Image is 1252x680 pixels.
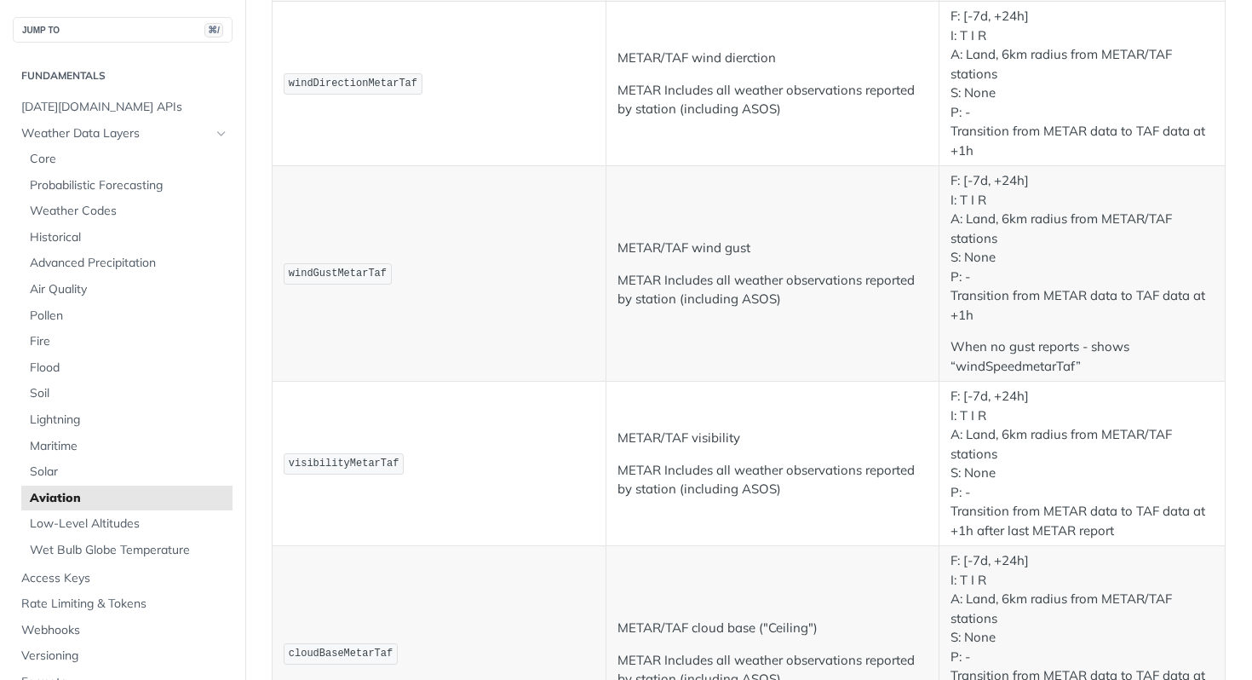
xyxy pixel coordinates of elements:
[21,173,233,199] a: Probabilistic Forecasting
[30,464,228,481] span: Solar
[30,385,228,402] span: Soil
[30,308,228,325] span: Pollen
[21,381,233,406] a: Soil
[30,516,228,533] span: Low-Level Altitudes
[617,81,928,119] p: METAR Includes all weather observations reported by station (including ASOS)
[13,68,233,84] h2: Fundamentals
[617,49,928,68] p: METAR/TAF wind dierction
[289,648,393,660] span: cloudBaseMetarTaf
[21,99,228,116] span: [DATE][DOMAIN_NAME] APIs
[215,127,228,141] button: Hide subpages for Weather Data Layers
[13,95,233,120] a: [DATE][DOMAIN_NAME] APIs
[617,429,928,448] p: METAR/TAF visibility
[30,151,228,168] span: Core
[13,121,233,147] a: Weather Data LayersHide subpages for Weather Data Layers
[21,538,233,563] a: Wet Bulb Globe Temperature
[13,17,233,43] button: JUMP TO⌘/
[30,333,228,350] span: Fire
[617,239,928,258] p: METAR/TAF wind gust
[21,251,233,276] a: Advanced Precipitation
[30,255,228,272] span: Advanced Precipitation
[289,268,387,279] span: windGustMetarTaf
[30,438,228,455] span: Maritime
[30,203,228,220] span: Weather Codes
[21,434,233,459] a: Maritime
[21,199,233,224] a: Weather Codes
[21,225,233,251] a: Historical
[30,177,228,194] span: Probabilistic Forecasting
[21,570,228,587] span: Access Keys
[950,337,1214,376] p: When no gust reports - shows “windSpeedmetarTaf”
[21,459,233,485] a: Solar
[30,281,228,298] span: Air Quality
[21,277,233,303] a: Air Quality
[13,566,233,591] a: Access Keys
[30,360,228,377] span: Flood
[13,591,233,617] a: Rate Limiting & Tokens
[950,171,1214,325] p: F: [-7d, +24h] I: T I R A: Land, 6km radius from METAR/TAF stations S: None P: - Transition from ...
[950,387,1214,540] p: F: [-7d, +24h] I: T I R A: Land, 6km radius from METAR/TAF stations S: None P: - Transition from ...
[21,511,233,537] a: Low-Level Altitudes
[13,643,233,669] a: Versioning
[950,7,1214,160] p: F: [-7d, +24h] I: T I R A: Land, 6km radius from METAR/TAF stations S: None P: - Transition from ...
[289,78,417,89] span: windDirectionMetarTaf
[21,355,233,381] a: Flood
[21,486,233,511] a: Aviation
[21,596,228,613] span: Rate Limiting & Tokens
[21,622,228,639] span: Webhooks
[21,648,228,665] span: Versioning
[21,147,233,172] a: Core
[30,412,228,429] span: Lightning
[21,303,233,329] a: Pollen
[30,490,228,507] span: Aviation
[204,23,223,37] span: ⌘/
[617,461,928,499] p: METAR Includes all weather observations reported by station (including ASOS)
[21,329,233,354] a: Fire
[13,618,233,643] a: Webhooks
[289,458,399,470] span: visibilityMetarTaf
[21,125,210,142] span: Weather Data Layers
[30,229,228,246] span: Historical
[617,271,928,309] p: METAR Includes all weather observations reported by station (including ASOS)
[21,407,233,433] a: Lightning
[617,619,928,638] p: METAR/TAF cloud base ("Ceiling")
[30,542,228,559] span: Wet Bulb Globe Temperature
